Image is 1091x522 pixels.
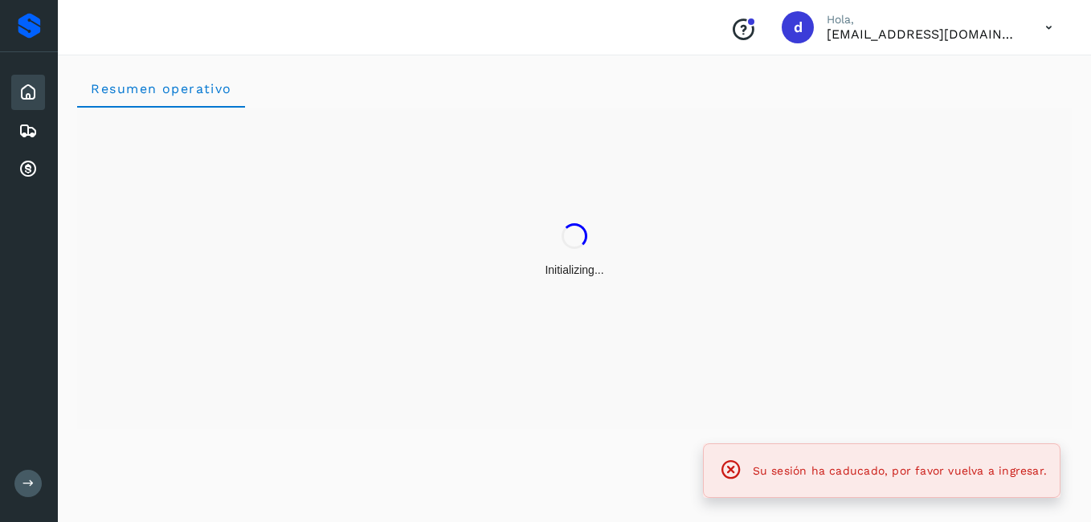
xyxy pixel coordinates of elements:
[827,13,1019,27] p: Hola,
[11,75,45,110] div: Inicio
[753,464,1047,477] span: Su sesión ha caducado, por favor vuelva a ingresar.
[827,27,1019,42] p: dcordero@grupoterramex.com
[90,81,232,96] span: Resumen operativo
[11,113,45,149] div: Embarques
[11,152,45,187] div: Cuentas por cobrar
